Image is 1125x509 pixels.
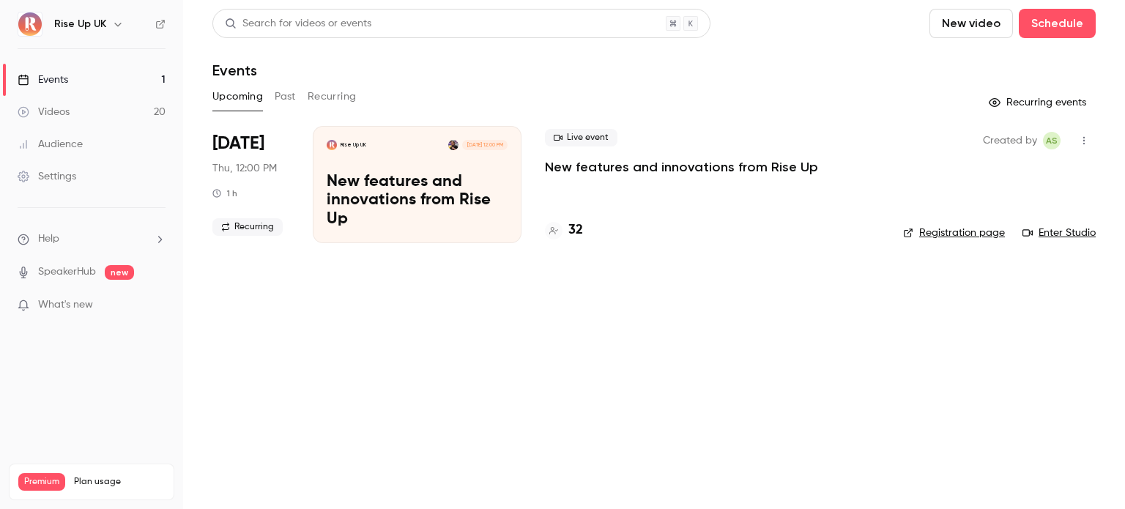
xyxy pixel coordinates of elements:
[1022,226,1096,240] a: Enter Studio
[1019,9,1096,38] button: Schedule
[308,85,357,108] button: Recurring
[18,12,42,36] img: Rise Up UK
[38,264,96,280] a: SpeakerHub
[929,9,1013,38] button: New video
[212,132,264,155] span: [DATE]
[18,169,76,184] div: Settings
[148,299,166,312] iframe: Noticeable Trigger
[313,126,521,243] a: New features and innovations from Rise UpRise Up UKGlenn Diedrich[DATE] 12:00 PMNew features and ...
[38,297,93,313] span: What's new
[982,91,1096,114] button: Recurring events
[1043,132,1061,149] span: Aliocha Segard
[212,161,277,176] span: Thu, 12:00 PM
[212,218,283,236] span: Recurring
[212,187,237,199] div: 1 h
[38,231,59,247] span: Help
[545,129,617,146] span: Live event
[105,265,134,280] span: new
[225,16,371,31] div: Search for videos or events
[568,220,583,240] h4: 32
[54,17,106,31] h6: Rise Up UK
[18,105,70,119] div: Videos
[327,173,508,229] p: New features and innovations from Rise Up
[275,85,296,108] button: Past
[545,220,583,240] a: 32
[212,85,263,108] button: Upcoming
[18,73,68,87] div: Events
[1046,132,1058,149] span: AS
[448,140,458,150] img: Glenn Diedrich
[18,473,65,491] span: Premium
[983,132,1037,149] span: Created by
[18,231,166,247] li: help-dropdown-opener
[341,141,366,149] p: Rise Up UK
[462,140,507,150] span: [DATE] 12:00 PM
[18,137,83,152] div: Audience
[212,126,289,243] div: Sep 25 Thu, 11:00 AM (Europe/London)
[212,62,257,79] h1: Events
[327,140,337,150] img: New features and innovations from Rise Up
[903,226,1005,240] a: Registration page
[545,158,818,176] a: New features and innovations from Rise Up
[74,476,165,488] span: Plan usage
